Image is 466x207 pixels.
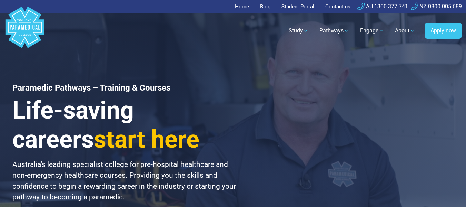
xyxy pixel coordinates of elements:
[356,21,388,40] a: Engage
[391,21,419,40] a: About
[285,21,313,40] a: Study
[12,83,241,93] h1: Paramedic Pathways – Training & Courses
[12,96,241,154] h3: Life-saving careers
[425,23,462,39] a: Apply now
[315,21,353,40] a: Pathways
[12,159,241,203] p: Australia’s leading specialist college for pre-hospital healthcare and non-emergency healthcare c...
[357,3,408,10] a: AU 1300 377 741
[94,125,199,153] span: start here
[411,3,462,10] a: NZ 0800 005 689
[4,13,46,48] a: Australian Paramedical College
